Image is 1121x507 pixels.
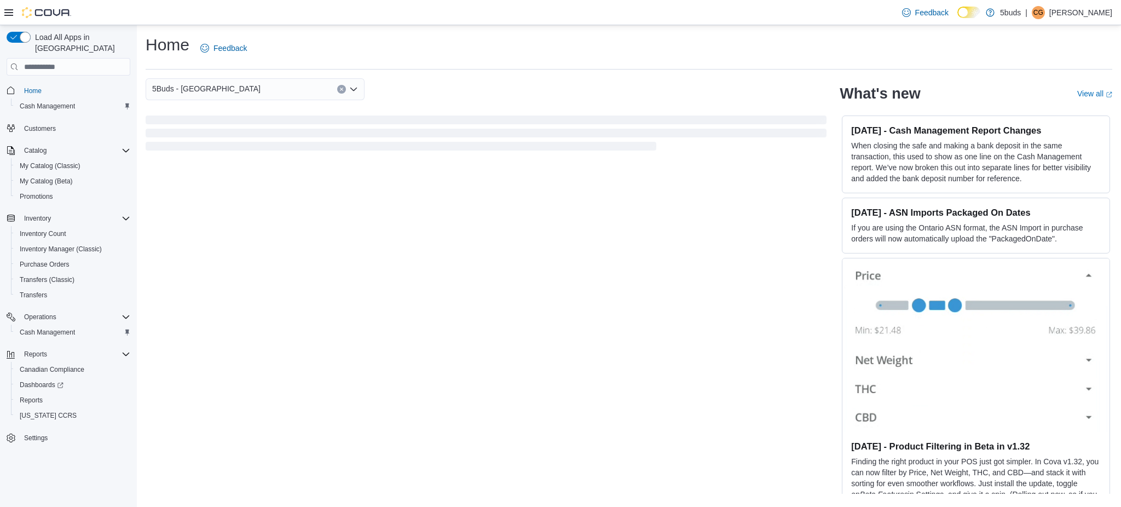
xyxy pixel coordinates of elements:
span: Washington CCRS [15,409,130,422]
button: Inventory [2,211,135,226]
button: Open list of options [349,85,358,94]
span: Promotions [20,192,53,201]
span: My Catalog (Beta) [15,175,130,188]
span: Inventory Manager (Classic) [20,245,102,253]
span: Home [20,83,130,97]
span: Loading [146,118,827,153]
button: Purchase Orders [11,257,135,272]
button: Canadian Compliance [11,362,135,377]
a: My Catalog (Classic) [15,159,85,172]
span: My Catalog (Classic) [15,159,130,172]
span: Purchase Orders [20,260,70,269]
span: Inventory Count [15,227,130,240]
span: Feedback [915,7,949,18]
span: 5Buds - [GEOGRAPHIC_DATA] [152,82,261,95]
p: | [1025,6,1027,19]
img: Cova [22,7,71,18]
span: Load All Apps in [GEOGRAPHIC_DATA] [31,32,130,54]
span: Inventory Count [20,229,66,238]
span: Transfers [15,289,130,302]
span: Cash Management [15,326,130,339]
span: My Catalog (Classic) [20,162,80,170]
button: Home [2,82,135,98]
a: Customers [20,122,60,135]
span: Settings [20,431,130,445]
h3: [DATE] - Product Filtering in Beta in v1.32 [851,441,1101,452]
span: Catalog [20,144,130,157]
a: Cash Management [15,326,79,339]
span: Reports [15,394,130,407]
button: Inventory Count [11,226,135,241]
svg: External link [1106,91,1112,98]
span: Home [24,87,42,95]
button: Clear input [337,85,346,94]
a: Settings [20,431,52,445]
button: Operations [20,310,61,324]
a: Cash Management [15,100,79,113]
a: Reports [15,394,47,407]
span: [US_STATE] CCRS [20,411,77,420]
span: Purchase Orders [15,258,130,271]
h3: [DATE] - Cash Management Report Changes [851,125,1101,136]
span: Dashboards [20,381,63,389]
span: Operations [24,313,56,321]
div: Cheyanne Gauthier [1032,6,1045,19]
a: Transfers [15,289,51,302]
span: Reports [20,396,43,405]
span: Catalog [24,146,47,155]
span: Settings [24,434,48,442]
button: Promotions [11,189,135,204]
span: Customers [20,122,130,135]
button: My Catalog (Classic) [11,158,135,174]
a: Transfers (Classic) [15,273,79,286]
button: Catalog [2,143,135,158]
button: Reports [11,393,135,408]
button: Transfers (Classic) [11,272,135,287]
p: When closing the safe and making a bank deposit in the same transaction, this used to show as one... [851,140,1101,184]
a: [US_STATE] CCRS [15,409,81,422]
button: Inventory [20,212,55,225]
h2: What's new [840,85,920,102]
p: [PERSON_NAME] [1049,6,1112,19]
span: My Catalog (Beta) [20,177,73,186]
nav: Complex example [7,78,130,474]
a: Promotions [15,190,57,203]
p: 5buds [1000,6,1021,19]
button: Reports [20,348,51,361]
a: Dashboards [11,377,135,393]
a: View allExternal link [1077,89,1112,98]
button: Operations [2,309,135,325]
span: Transfers (Classic) [15,273,130,286]
span: Transfers [20,291,47,299]
span: CG [1033,6,1043,19]
button: Catalog [20,144,51,157]
p: If you are using the Ontario ASN format, the ASN Import in purchase orders will now automatically... [851,222,1101,244]
span: Feedback [213,43,247,54]
button: Cash Management [11,99,135,114]
a: Inventory Manager (Classic) [15,243,106,256]
a: Feedback [898,2,953,24]
span: Canadian Compliance [15,363,130,376]
span: Cash Management [20,328,75,337]
button: Cash Management [11,325,135,340]
span: Inventory Manager (Classic) [15,243,130,256]
input: Dark Mode [957,7,980,18]
span: Customers [24,124,56,133]
button: Reports [2,347,135,362]
em: Beta Features [860,490,908,499]
span: Inventory [24,214,51,223]
span: Cash Management [15,100,130,113]
button: Transfers [11,287,135,303]
button: Inventory Manager (Classic) [11,241,135,257]
a: My Catalog (Beta) [15,175,77,188]
span: Reports [20,348,130,361]
button: Settings [2,430,135,446]
span: Inventory [20,212,130,225]
a: Feedback [196,37,251,59]
a: Inventory Count [15,227,71,240]
span: Cash Management [20,102,75,111]
a: Canadian Compliance [15,363,89,376]
span: Canadian Compliance [20,365,84,374]
button: [US_STATE] CCRS [11,408,135,423]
